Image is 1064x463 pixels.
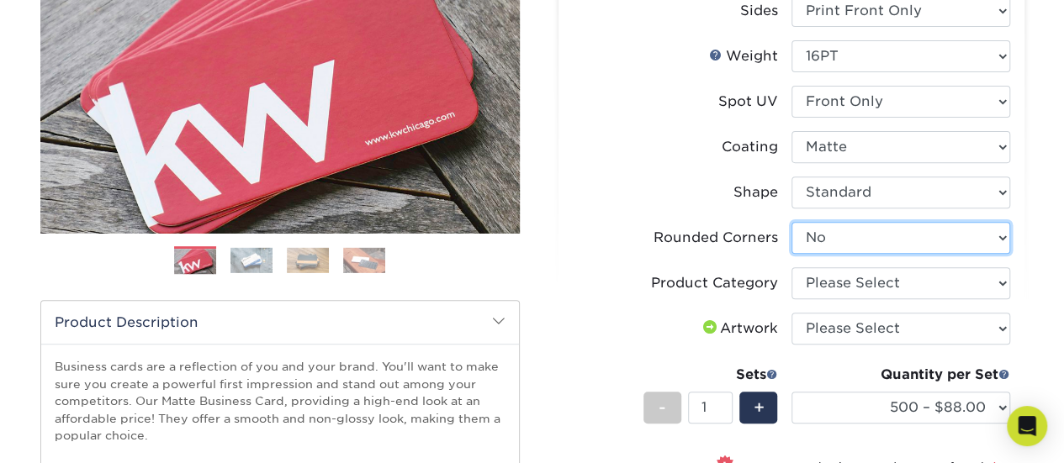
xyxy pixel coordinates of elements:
[643,365,778,385] div: Sets
[722,137,778,157] div: Coating
[709,46,778,66] div: Weight
[174,240,216,282] img: Business Cards 01
[230,247,273,273] img: Business Cards 02
[4,412,143,457] iframe: Google Customer Reviews
[659,395,666,420] span: -
[1007,406,1047,446] div: Open Intercom Messenger
[791,365,1010,385] div: Quantity per Set
[700,318,778,339] div: Artwork
[287,247,329,273] img: Business Cards 03
[718,92,778,112] div: Spot UV
[651,273,778,293] div: Product Category
[343,247,385,273] img: Business Cards 04
[654,228,778,248] div: Rounded Corners
[753,395,764,420] span: +
[733,182,778,203] div: Shape
[41,301,519,344] h2: Product Description
[740,1,778,21] div: Sides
